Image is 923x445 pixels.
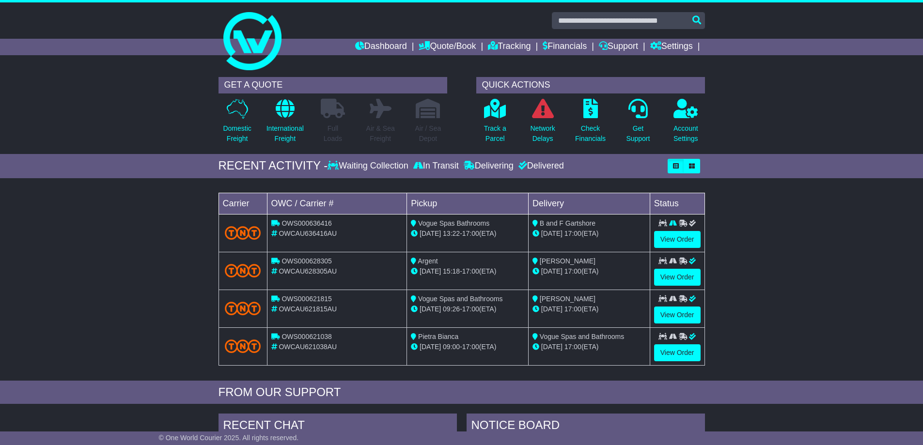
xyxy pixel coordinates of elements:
span: OWCAU628305AU [279,267,337,275]
div: GET A QUOTE [219,77,447,93]
span: OWS000636416 [282,219,332,227]
a: View Order [654,231,701,248]
p: Air / Sea Depot [415,123,441,144]
span: Vogue Spas Bathrooms [418,219,489,227]
div: RECENT CHAT [219,414,457,440]
div: - (ETA) [411,266,524,276]
div: - (ETA) [411,229,524,239]
span: B and F Gartshore [540,219,595,227]
img: TNT_Domestic.png [225,226,261,239]
span: 09:00 [443,343,460,351]
div: (ETA) [532,266,646,276]
span: OWS000621815 [282,295,332,303]
img: TNT_Domestic.png [225,302,261,315]
p: Full Loads [321,123,345,144]
a: CheckFinancials [575,98,606,149]
a: Financials [543,39,587,55]
span: OWCAU621815AU [279,305,337,313]
div: (ETA) [532,229,646,239]
span: OWS000621038 [282,333,332,340]
a: View Order [654,344,701,361]
p: Domestic Freight [223,123,251,144]
td: Pickup [407,193,529,214]
span: Vogue Spas and Bathrooms [540,333,624,340]
div: QUICK ACTIONS [476,77,705,93]
a: Quote/Book [419,39,476,55]
span: 17:00 [462,267,479,275]
span: 15:18 [443,267,460,275]
span: [DATE] [420,343,441,351]
span: Vogue Spas and Bathrooms [418,295,502,303]
span: 13:22 [443,230,460,237]
span: [DATE] [541,267,563,275]
span: OWS000628305 [282,257,332,265]
a: GetSupport [626,98,650,149]
span: [DATE] [541,305,563,313]
a: Track aParcel [484,98,507,149]
a: InternationalFreight [266,98,304,149]
a: View Order [654,307,701,323]
div: NOTICE BOARD [467,414,705,440]
p: Air & Sea Freight [366,123,395,144]
a: Tracking [488,39,531,55]
span: 17:00 [564,230,581,237]
span: 17:00 [462,230,479,237]
span: OWCAU636416AU [279,230,337,237]
span: [PERSON_NAME] [540,257,595,265]
p: Check Financials [575,123,606,144]
div: (ETA) [532,304,646,314]
span: [DATE] [420,230,441,237]
span: 17:00 [564,267,581,275]
td: Status [650,193,704,214]
a: AccountSettings [673,98,699,149]
span: [DATE] [541,230,563,237]
span: Pietra Bianca [418,333,458,340]
div: - (ETA) [411,304,524,314]
p: Account Settings [673,123,698,144]
div: - (ETA) [411,342,524,352]
a: View Order [654,269,701,286]
span: © One World Courier 2025. All rights reserved. [159,434,299,442]
a: DomesticFreight [222,98,251,149]
div: Waiting Collection [328,161,410,171]
p: International Freight [266,123,304,144]
span: 17:00 [564,343,581,351]
a: Dashboard [355,39,407,55]
p: Network Delays [530,123,555,144]
img: TNT_Domestic.png [225,339,261,353]
div: In Transit [411,161,461,171]
a: NetworkDelays [530,98,555,149]
img: TNT_Domestic.png [225,264,261,277]
span: Argent [418,257,438,265]
div: Delivered [516,161,564,171]
span: [DATE] [420,305,441,313]
div: RECENT ACTIVITY - [219,159,328,173]
td: OWC / Carrier # [267,193,407,214]
span: [PERSON_NAME] [540,295,595,303]
div: FROM OUR SUPPORT [219,385,705,399]
span: 09:26 [443,305,460,313]
span: 17:00 [462,305,479,313]
div: Delivering [461,161,516,171]
p: Get Support [626,123,650,144]
span: OWCAU621038AU [279,343,337,351]
td: Delivery [528,193,650,214]
span: [DATE] [420,267,441,275]
a: Support [599,39,638,55]
span: 17:00 [564,305,581,313]
span: 17:00 [462,343,479,351]
a: Settings [650,39,693,55]
td: Carrier [219,193,267,214]
span: [DATE] [541,343,563,351]
p: Track a Parcel [484,123,506,144]
div: (ETA) [532,342,646,352]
